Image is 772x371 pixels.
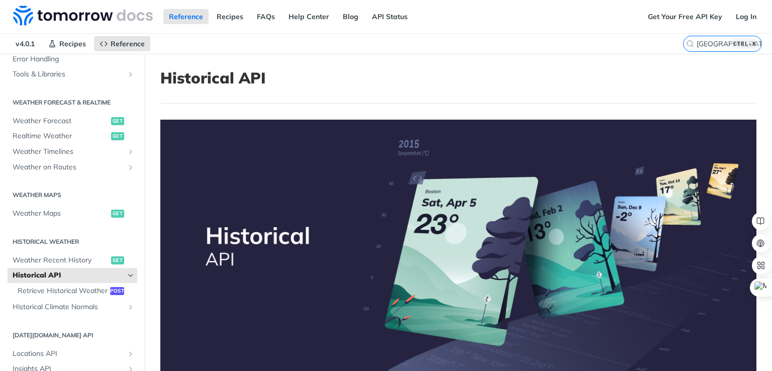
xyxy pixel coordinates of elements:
a: Historical APIHide subpages for Historical API [8,268,137,283]
span: get [111,132,124,140]
span: Weather on Routes [13,162,124,172]
a: Error Handling [8,52,137,67]
a: Weather TimelinesShow subpages for Weather Timelines [8,144,137,159]
a: Realtime Weatherget [8,129,137,144]
a: Help Center [283,9,335,24]
span: Historical Climate Normals [13,302,124,312]
a: Weather on RoutesShow subpages for Weather on Routes [8,160,137,175]
span: get [111,210,124,218]
a: Blog [337,9,364,24]
a: Recipes [211,9,249,24]
button: Show subpages for Locations API [127,350,135,358]
a: Weather Mapsget [8,206,137,221]
span: Retrieve Historical Weather [18,286,108,296]
a: Log In [730,9,762,24]
span: Tools & Libraries [13,69,124,79]
span: Weather Forecast [13,116,109,126]
a: Retrieve Historical Weatherpost [13,284,137,299]
a: Locations APIShow subpages for Locations API [8,346,137,361]
span: Weather Recent History [13,255,109,265]
a: Reference [163,9,209,24]
span: v4.0.1 [10,36,40,51]
a: API Status [366,9,413,24]
span: get [111,256,124,264]
a: Weather Recent Historyget [8,253,137,268]
h2: Weather Forecast & realtime [8,98,137,107]
a: Recipes [43,36,91,51]
button: Show subpages for Tools & Libraries [127,70,135,78]
span: Error Handling [13,54,135,64]
button: Show subpages for Weather on Routes [127,163,135,171]
a: Historical Climate NormalsShow subpages for Historical Climate Normals [8,300,137,315]
img: Tomorrow.io Weather API Docs [13,6,153,26]
span: Historical API [13,270,124,281]
a: Get Your Free API Key [642,9,728,24]
span: Realtime Weather [13,131,109,141]
a: Tools & LibrariesShow subpages for Tools & Libraries [8,67,137,82]
span: Recipes [59,39,86,48]
span: Reference [111,39,145,48]
a: Reference [94,36,150,51]
button: Show subpages for Weather Timelines [127,148,135,156]
h2: Historical Weather [8,237,137,246]
a: FAQs [251,9,280,24]
h2: Weather Maps [8,191,137,200]
span: get [111,117,124,125]
span: Weather Maps [13,209,109,219]
h2: [DATE][DOMAIN_NAME] API [8,331,137,340]
span: Locations API [13,349,124,359]
kbd: CTRL-K [731,39,759,49]
span: post [110,287,124,295]
button: Show subpages for Historical Climate Normals [127,303,135,311]
span: Weather Timelines [13,147,124,157]
a: Weather Forecastget [8,114,137,129]
h1: Historical API [160,69,756,87]
svg: Search [686,40,694,48]
button: Hide subpages for Historical API [127,271,135,280]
